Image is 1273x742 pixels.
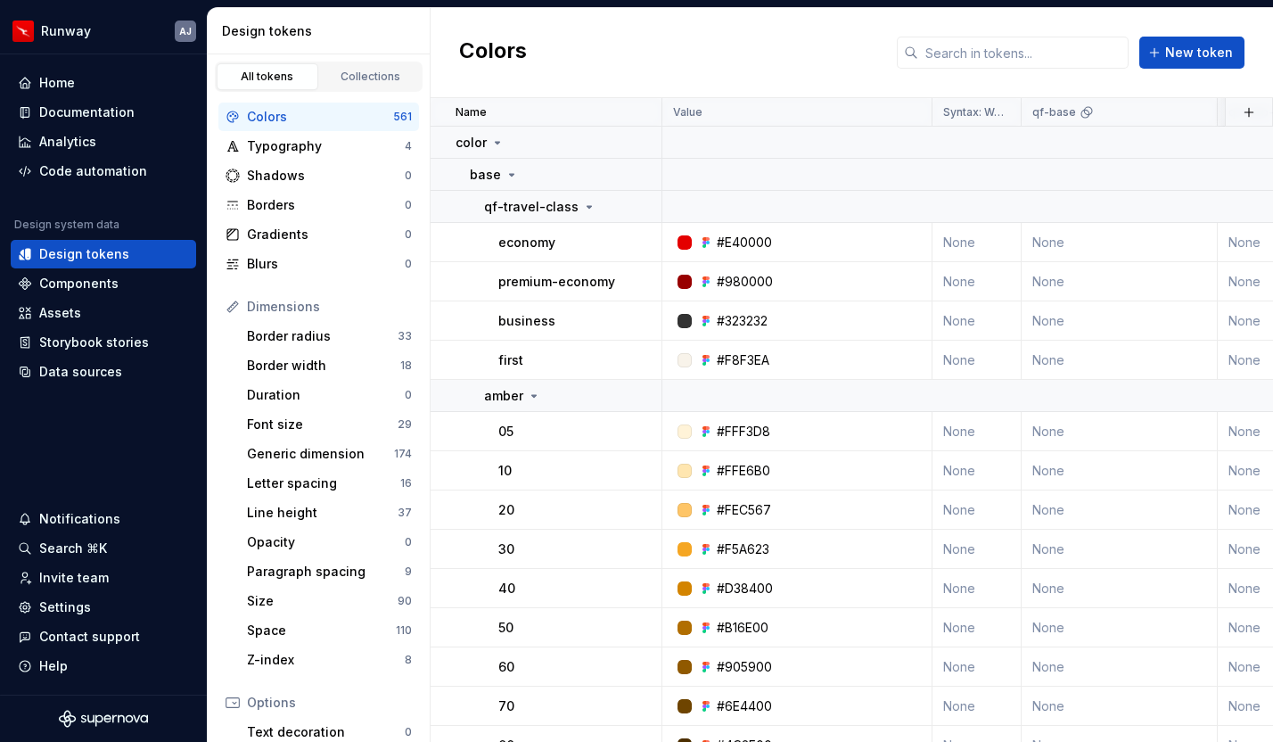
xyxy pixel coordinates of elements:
div: Storybook stories [39,334,149,351]
a: Settings [11,593,196,622]
svg: Supernova Logo [59,710,148,728]
td: None [932,608,1022,647]
td: None [932,491,1022,530]
div: 0 [405,227,412,242]
a: Opacity0 [240,528,419,556]
div: 110 [396,623,412,638]
button: Help [11,652,196,680]
div: 90 [398,594,412,608]
div: Invite team [39,569,109,587]
div: Settings [39,598,91,616]
div: Design system data [14,218,119,232]
a: Duration0 [240,381,419,409]
div: Collections [326,70,415,84]
a: Border width18 [240,351,419,380]
div: #980000 [717,273,773,291]
td: None [1022,647,1218,687]
div: Assets [39,304,81,322]
td: None [1022,223,1218,262]
td: None [932,341,1022,380]
div: Generic dimension [247,445,394,463]
a: Data sources [11,358,196,386]
div: Typography [247,137,405,155]
a: Border radius33 [240,322,419,350]
td: None [1022,341,1218,380]
div: #D38400 [717,580,773,598]
td: None [932,301,1022,341]
p: 60 [498,658,514,676]
div: Borders [247,196,405,214]
td: None [1022,687,1218,726]
div: Colors [247,108,393,126]
div: Line height [247,504,398,522]
div: #FEC567 [717,501,771,519]
div: 29 [398,417,412,432]
div: #F8F3EA [717,351,769,369]
div: #905900 [717,658,772,676]
div: Paragraph spacing [247,563,405,581]
a: Code automation [11,157,196,185]
a: Colors561 [218,103,419,131]
p: business [498,312,555,330]
div: 33 [398,329,412,343]
div: 0 [405,535,412,549]
p: 70 [498,697,514,715]
p: color [456,134,487,152]
div: Contact support [39,628,140,646]
span: New token [1165,44,1233,62]
div: Border width [247,357,400,375]
div: Size [247,592,398,610]
td: None [932,569,1022,608]
div: #E40000 [717,234,772,251]
p: base [470,166,501,184]
div: Runway [41,22,91,40]
button: RunwayAJ [4,12,203,50]
p: Value [673,105,702,120]
td: None [932,262,1022,301]
p: 20 [498,501,514,519]
div: Components [39,275,119,293]
div: Code automation [39,162,147,180]
p: Syntax: Web [943,105,1006,120]
p: economy [498,234,555,251]
div: Blurs [247,255,405,273]
div: Shadows [247,167,405,185]
td: None [932,223,1022,262]
a: Size90 [240,587,419,615]
p: 05 [498,423,513,441]
td: None [1022,412,1218,451]
div: 0 [405,257,412,271]
td: None [932,451,1022,491]
a: Gradients0 [218,220,419,249]
div: 4 [405,139,412,153]
p: amber [484,387,523,405]
a: Paragraph spacing9 [240,557,419,586]
div: Space [247,622,396,639]
div: Z-index [247,651,405,669]
td: None [1022,569,1218,608]
a: Letter spacing16 [240,469,419,498]
a: Home [11,69,196,97]
img: 6b187050-a3ed-48aa-8485-808e17fcee26.png [12,21,34,42]
button: Search ⌘K [11,534,196,563]
div: 9 [405,565,412,579]
p: qf-travel-class [484,198,579,216]
div: 37 [398,506,412,520]
div: Home [39,74,75,92]
div: 561 [393,110,412,124]
div: Help [39,657,68,675]
div: 18 [400,359,412,373]
div: 16 [400,476,412,491]
p: Name [456,105,487,120]
h2: Colors [459,37,527,69]
div: #B16E00 [717,619,768,637]
a: Analytics [11,128,196,156]
td: None [932,647,1022,687]
p: 50 [498,619,513,637]
a: Z-index8 [240,646,419,674]
p: 10 [498,462,512,480]
div: Opacity [247,533,405,551]
div: Options [247,694,412,712]
button: Contact support [11,622,196,651]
